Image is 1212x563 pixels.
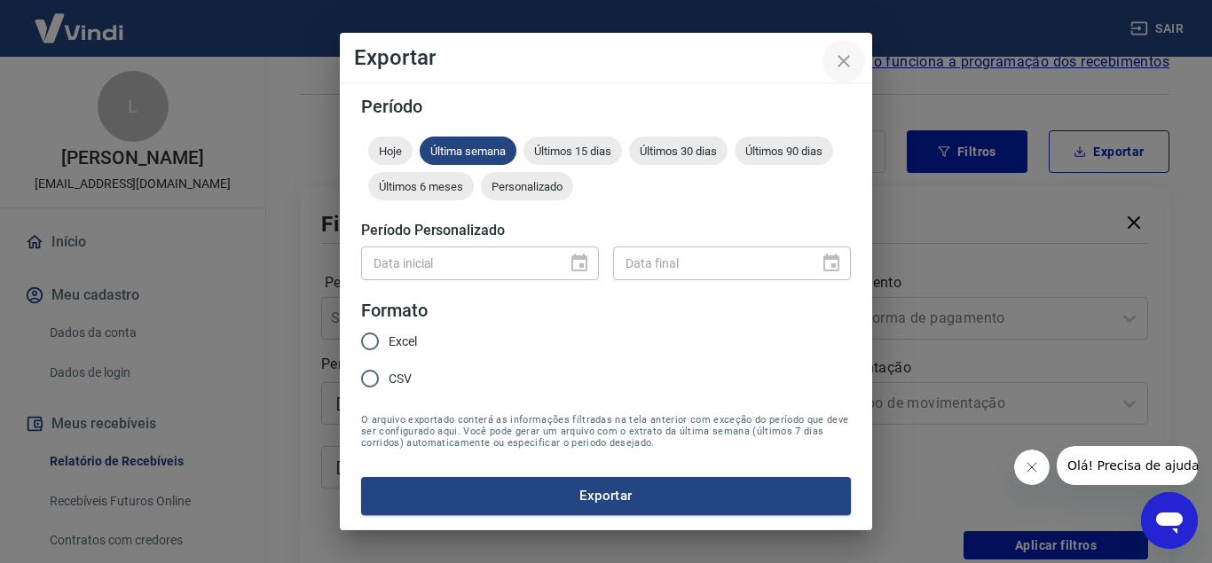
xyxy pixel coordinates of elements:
[368,172,474,200] div: Últimos 6 meses
[1014,450,1050,485] iframe: Fechar mensagem
[361,414,851,449] span: O arquivo exportado conterá as informações filtradas na tela anterior com exceção do período que ...
[361,222,851,239] h5: Período Personalizado
[389,332,417,351] span: Excel
[523,145,622,158] span: Últimos 15 dias
[1141,492,1198,549] iframe: Botão para abrir a janela de mensagens
[361,477,851,514] button: Exportar
[361,298,428,324] legend: Formato
[629,137,728,165] div: Últimos 30 dias
[420,145,516,158] span: Última semana
[368,145,413,158] span: Hoje
[11,12,149,27] span: Olá! Precisa de ajuda?
[361,246,555,279] input: DD/MM/YYYY
[1057,446,1198,485] iframe: Mensagem da empresa
[481,180,573,193] span: Personalizado
[420,137,516,165] div: Última semana
[368,137,413,165] div: Hoje
[822,40,865,82] button: close
[389,370,412,388] span: CSV
[613,246,807,279] input: DD/MM/YYYY
[368,180,474,193] span: Últimos 6 meses
[735,145,833,158] span: Últimos 90 dias
[735,137,833,165] div: Últimos 90 dias
[629,145,728,158] span: Últimos 30 dias
[354,47,858,68] h4: Exportar
[523,137,622,165] div: Últimos 15 dias
[361,98,851,115] h5: Período
[481,172,573,200] div: Personalizado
